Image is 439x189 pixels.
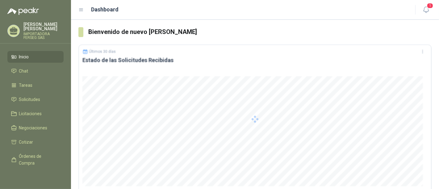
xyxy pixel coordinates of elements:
span: Órdenes de Compra [19,153,58,166]
span: 1 [427,3,433,9]
span: Chat [19,68,28,74]
p: [PERSON_NAME] [PERSON_NAME] [23,22,64,31]
p: IMPORTADORA FERSEG SAS [23,32,64,40]
a: Negociaciones [7,122,64,134]
button: 1 [420,4,432,15]
a: Remisiones [7,171,64,183]
h1: Dashboard [91,5,119,14]
span: Inicio [19,53,29,60]
a: Inicio [7,51,64,63]
span: Licitaciones [19,110,42,117]
a: Cotizar [7,136,64,148]
span: Remisiones [19,174,42,181]
span: Cotizar [19,139,33,145]
img: Logo peakr [7,7,39,15]
h3: Bienvenido de nuevo [PERSON_NAME] [88,27,432,37]
a: Licitaciones [7,108,64,120]
span: Tareas [19,82,33,89]
a: Tareas [7,79,64,91]
span: Negociaciones [19,124,48,131]
span: Solicitudes [19,96,40,103]
a: Chat [7,65,64,77]
a: Solicitudes [7,94,64,105]
a: Órdenes de Compra [7,150,64,169]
